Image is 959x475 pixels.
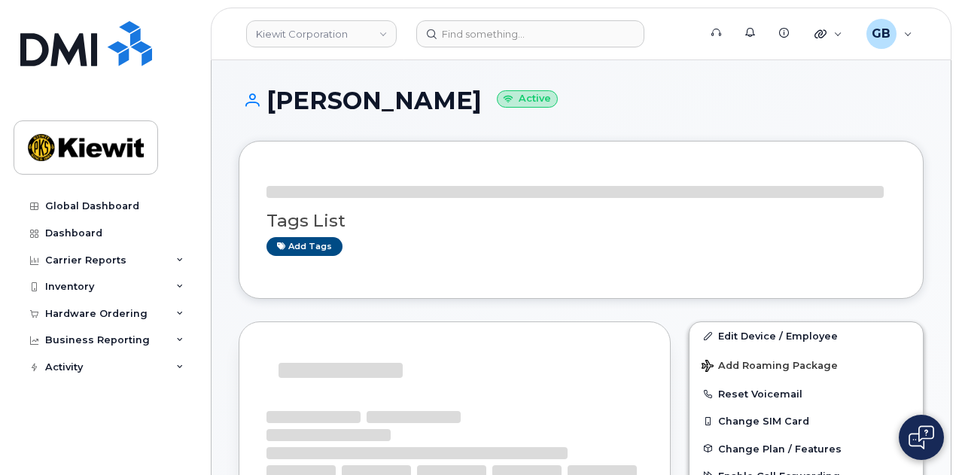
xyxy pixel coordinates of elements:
[266,237,342,256] a: Add tags
[690,407,923,434] button: Change SIM Card
[690,322,923,349] a: Edit Device / Employee
[702,360,838,374] span: Add Roaming Package
[718,443,842,454] span: Change Plan / Features
[497,90,558,108] small: Active
[690,380,923,407] button: Reset Voicemail
[690,349,923,380] button: Add Roaming Package
[690,435,923,462] button: Change Plan / Features
[909,425,934,449] img: Open chat
[266,212,896,230] h3: Tags List
[239,87,924,114] h1: [PERSON_NAME]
